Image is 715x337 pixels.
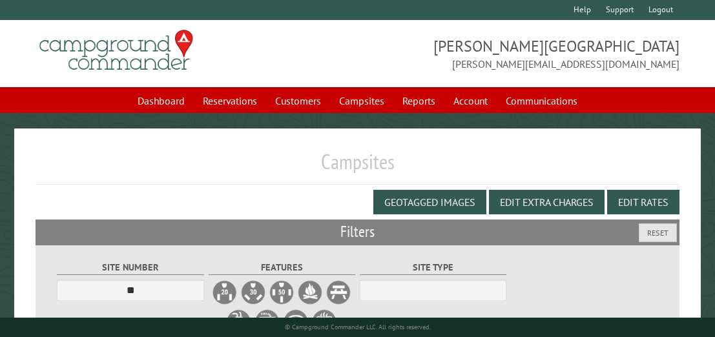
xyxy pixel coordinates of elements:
label: Grill [311,309,337,334]
small: © Campground Commander LLC. All rights reserved. [285,323,431,331]
button: Reset [639,223,677,242]
a: Reservations [195,88,265,113]
button: Geotagged Images [373,190,486,214]
label: Site Number [57,260,204,275]
a: Campsites [331,88,392,113]
label: Water Hookup [226,309,252,334]
label: Features [209,260,356,275]
label: Site Type [360,260,507,275]
a: Dashboard [130,88,192,113]
label: 50A Electrical Hookup [269,280,295,305]
label: WiFi Service [283,309,309,334]
a: Reports [395,88,443,113]
button: Edit Extra Charges [489,190,605,214]
label: Picnic Table [326,280,351,305]
img: Campground Commander [36,25,197,76]
label: Firepit [297,280,323,305]
a: Communications [498,88,585,113]
label: 20A Electrical Hookup [212,280,238,305]
label: Sewer Hookup [254,309,280,334]
span: [PERSON_NAME][GEOGRAPHIC_DATA] [PERSON_NAME][EMAIL_ADDRESS][DOMAIN_NAME] [358,36,679,72]
a: Customers [267,88,329,113]
h1: Campsites [36,149,679,185]
h2: Filters [36,220,679,244]
button: Edit Rates [607,190,679,214]
a: Account [446,88,495,113]
label: 30A Electrical Hookup [240,280,266,305]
